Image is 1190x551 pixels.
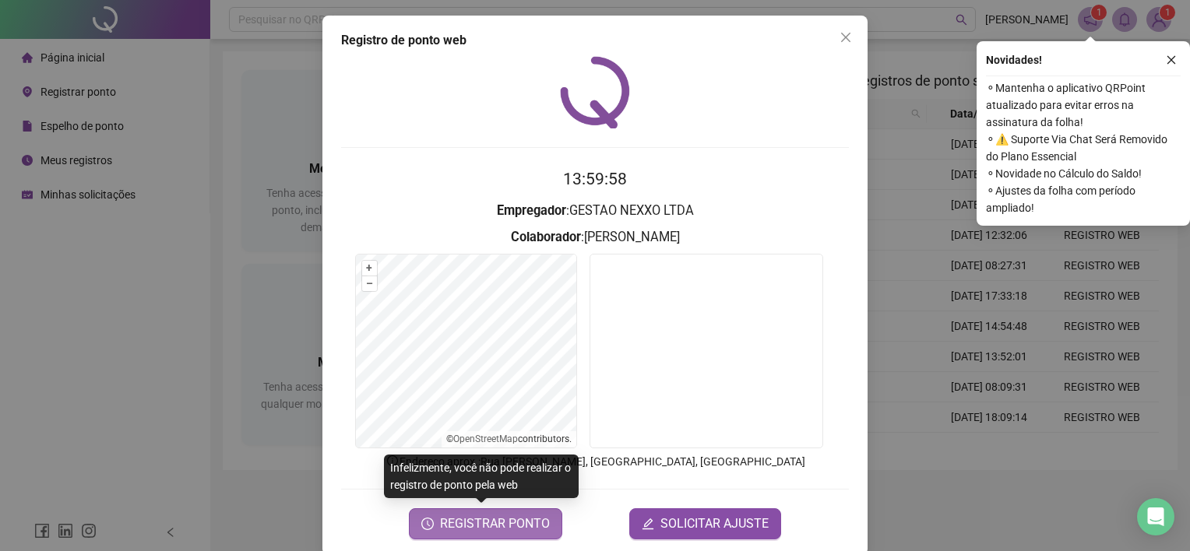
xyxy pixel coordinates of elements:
[629,508,781,539] button: editSOLICITAR AJUSTE
[560,56,630,128] img: QRPoint
[341,31,849,50] div: Registro de ponto web
[453,433,518,444] a: OpenStreetMap
[1166,54,1177,65] span: close
[986,131,1181,165] span: ⚬ ⚠️ Suporte Via Chat Será Removido do Plano Essencial
[362,276,377,291] button: –
[660,514,769,533] span: SOLICITAR AJUSTE
[642,518,654,530] span: edit
[446,433,572,444] li: © contributors.
[409,508,562,539] button: REGISTRAR PONTO
[384,454,579,498] div: Infelizmente, você não pode realizar o registro de ponto pela web
[840,31,852,44] span: close
[986,182,1181,216] span: ⚬ Ajustes da folha com período ampliado!
[833,25,858,50] button: Close
[986,165,1181,182] span: ⚬ Novidade no Cálculo do Saldo!
[986,79,1181,131] span: ⚬ Mantenha o aplicativo QRPoint atualizado para evitar erros na assinatura da folha!
[341,201,849,221] h3: : GESTAO NEXXO LTDA
[511,230,581,244] strong: Colaborador
[362,261,377,275] button: +
[341,453,849,470] p: Endereço aprox. : Rua [PERSON_NAME], [GEOGRAPHIC_DATA], [GEOGRAPHIC_DATA]
[440,514,550,533] span: REGISTRAR PONTO
[563,170,627,188] time: 13:59:58
[1137,498,1174,535] div: Open Intercom Messenger
[986,51,1042,68] span: Novidades !
[497,203,566,218] strong: Empregador
[421,518,434,530] span: clock-circle
[341,227,849,247] h3: : [PERSON_NAME]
